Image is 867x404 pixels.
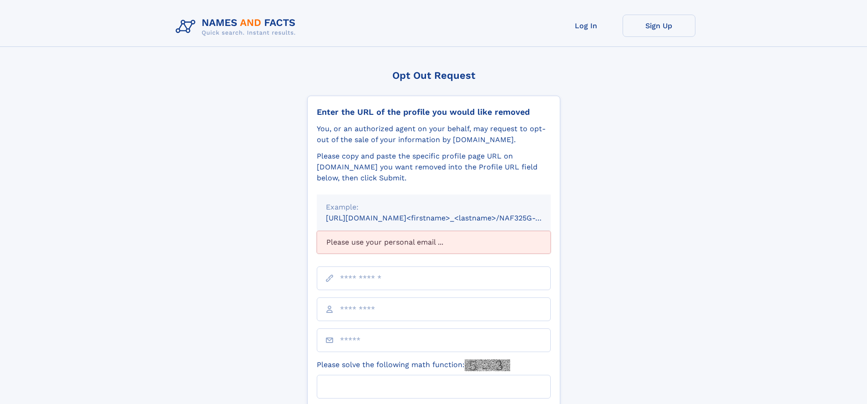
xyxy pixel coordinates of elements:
div: You, or an authorized agent on your behalf, may request to opt-out of the sale of your informatio... [317,123,551,145]
div: Enter the URL of the profile you would like removed [317,107,551,117]
div: Opt Out Request [307,70,560,81]
div: Please copy and paste the specific profile page URL on [DOMAIN_NAME] you want removed into the Pr... [317,151,551,184]
small: [URL][DOMAIN_NAME]<firstname>_<lastname>/NAF325G-xxxxxxxx [326,214,568,222]
img: Logo Names and Facts [172,15,303,39]
label: Please solve the following math function: [317,359,510,371]
a: Sign Up [623,15,695,37]
a: Log In [550,15,623,37]
div: Please use your personal email ... [317,231,551,254]
div: Example: [326,202,542,213]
